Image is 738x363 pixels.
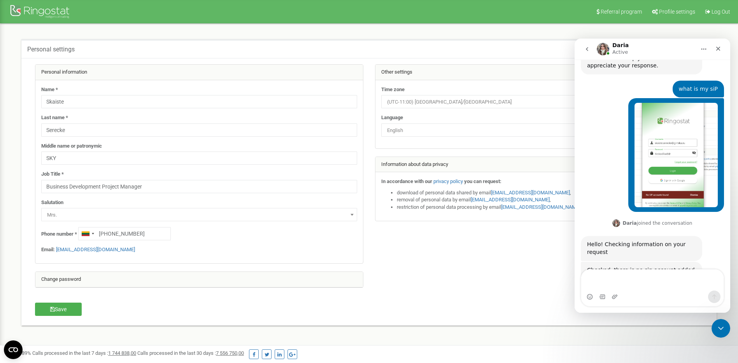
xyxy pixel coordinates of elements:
div: Other settings [375,65,703,80]
label: Time zone [381,86,405,93]
textarea: Message… [7,231,149,252]
strong: In accordance with our [381,178,432,184]
a: [EMAIL_ADDRESS][DOMAIN_NAME] [501,204,580,210]
li: restriction of personal data processing by email . [397,204,697,211]
label: Middle name or patronymic [41,143,102,150]
span: (UTC-11:00) Pacific/Midway [381,95,697,108]
label: Salutation [41,199,63,206]
span: Log Out [712,9,730,15]
label: Name * [41,86,58,93]
input: Job Title [41,180,357,193]
li: removal of personal data by email , [397,196,697,204]
button: Gif picker [25,255,31,261]
a: [EMAIL_ADDRESS][DOMAIN_NAME] [56,247,135,252]
button: Emoji picker [12,255,18,261]
button: Send a message… [133,252,146,264]
div: Checked, there is no sip account added for[EMAIL_ADDRESS][DOMAIN_NAME]- that's why you can't log ... [6,223,128,275]
div: Telephone country code [79,227,96,240]
span: Mrs. [41,208,357,221]
label: Phone number * [41,231,77,238]
li: download of personal data shared by email , [397,189,697,197]
div: Information about data privacy [375,157,703,173]
input: Last name [41,123,357,137]
span: Mrs. [44,210,354,220]
button: Save [35,303,82,316]
span: Calls processed in the last 7 days : [32,350,136,356]
label: Last name * [41,114,68,122]
input: Middle name or patronymic [41,152,357,165]
iframe: Intercom live chat [712,319,730,338]
div: Change password [35,272,363,287]
u: 7 556 750,00 [216,350,244,356]
strong: Email: [41,247,55,252]
div: Personal information [35,65,363,80]
label: Job Title * [41,171,64,178]
a: privacy policy [433,178,463,184]
span: Profile settings [659,9,695,15]
a: [EMAIL_ADDRESS][DOMAIN_NAME] [471,197,550,203]
span: Calls processed in the last 30 days : [137,350,244,356]
span: (UTC-11:00) Pacific/Midway [384,97,694,107]
span: Referral program [601,9,642,15]
input: Name [41,95,357,108]
label: Language [381,114,403,122]
button: Upload attachment [37,255,43,261]
span: English [384,125,694,136]
h5: Personal settings [27,46,75,53]
input: +1-800-555-55-55 [78,227,171,240]
a: [EMAIL_ADDRESS][DOMAIN_NAME] [491,190,570,196]
button: Open CMP widget [4,340,23,359]
div: Checked, there is no sip account added for - that's why you can't log in the app [12,228,121,251]
u: 1 744 838,00 [108,350,136,356]
span: English [381,123,697,137]
iframe: Intercom live chat [575,39,730,313]
div: Daria says… [6,223,149,292]
strong: you can request: [464,178,501,184]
